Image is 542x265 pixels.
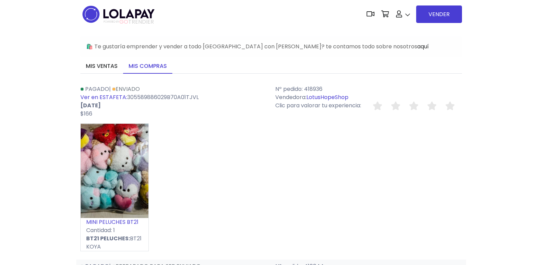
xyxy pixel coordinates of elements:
[86,218,138,226] a: MINI PELUCHES BT21
[112,85,140,93] a: Enviado
[76,85,271,118] div: | 305589886029B70A01TJVL
[80,59,123,74] a: Mis ventas
[80,93,127,101] a: Ver en ESTAFETA:
[306,93,348,101] a: LotusHopeShop
[275,93,462,101] p: Vendedora:
[123,59,172,74] a: Mis compras
[417,43,429,50] a: aquí
[104,20,119,24] span: POWERED BY
[80,3,157,25] img: logo
[275,101,361,109] span: Clic para valorar tu experiencia:
[119,18,128,26] span: GO
[80,110,92,118] span: $166
[86,43,429,50] span: 🛍️ Te gustaría emprender y vender a todo [GEOGRAPHIC_DATA] con [PERSON_NAME]? te contamos todo so...
[104,19,154,25] span: TRENDIER
[81,226,148,234] p: Cantidad: 1
[416,5,462,23] a: VENDER
[85,85,109,93] span: Pagado
[275,85,462,93] p: Nº pedido: 418936
[80,101,267,110] p: [DATE]
[86,234,130,242] strong: BT21 PELUCHES:
[81,234,148,251] p: BT21 KOYA
[81,124,148,218] img: small_1735610971870.png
